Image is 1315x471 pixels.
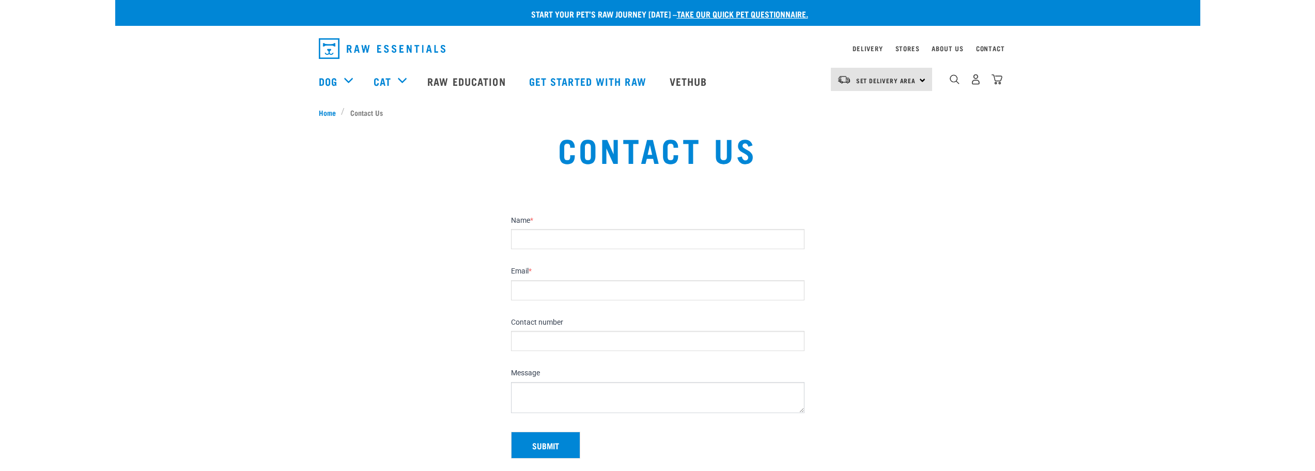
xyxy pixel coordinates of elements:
[970,74,981,85] img: user.png
[976,47,1005,50] a: Contact
[511,318,805,327] label: Contact number
[895,47,920,50] a: Stores
[319,73,337,89] a: Dog
[123,8,1208,20] p: Start your pet’s raw journey [DATE] –
[856,79,916,82] span: Set Delivery Area
[115,60,1200,102] nav: dropdown navigation
[677,11,808,16] a: take our quick pet questionnaire.
[319,130,997,168] h1: Contact Us
[837,75,851,84] img: van-moving.png
[319,38,445,59] img: Raw Essentials Logo
[319,107,336,118] span: Home
[992,74,1002,85] img: home-icon@2x.png
[932,47,963,50] a: About Us
[374,73,391,89] a: Cat
[319,107,997,118] nav: breadcrumbs
[417,60,518,102] a: Raw Education
[950,74,960,84] img: home-icon-1@2x.png
[511,267,805,276] label: Email
[511,216,805,225] label: Name
[319,107,342,118] a: Home
[511,432,580,459] button: Submit
[511,369,805,378] label: Message
[311,34,1005,63] nav: dropdown navigation
[519,60,659,102] a: Get started with Raw
[659,60,720,102] a: Vethub
[853,47,883,50] a: Delivery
